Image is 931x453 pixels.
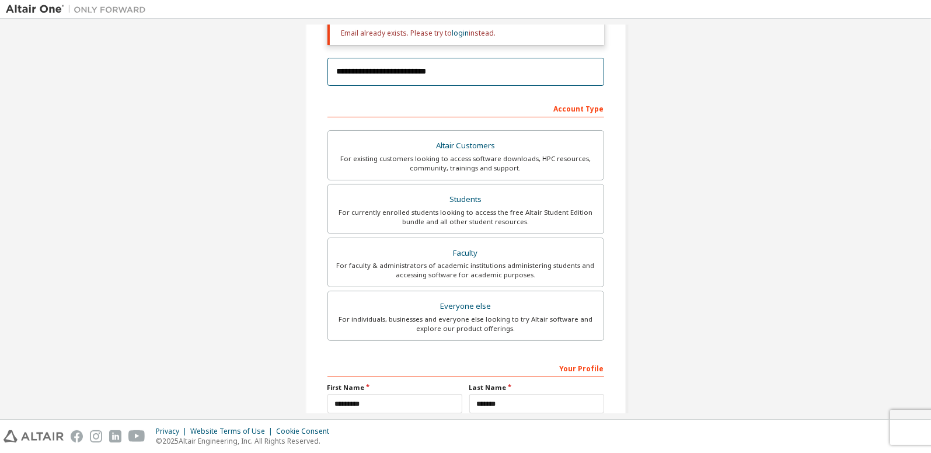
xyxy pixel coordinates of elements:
[335,261,597,280] div: For faculty & administrators of academic institutions administering students and accessing softwa...
[335,138,597,154] div: Altair Customers
[335,245,597,262] div: Faculty
[4,430,64,442] img: altair_logo.svg
[452,28,469,38] a: login
[90,430,102,442] img: instagram.svg
[341,29,595,38] div: Email already exists. Please try to instead.
[335,154,597,173] div: For existing customers looking to access software downloads, HPC resources, community, trainings ...
[156,436,336,446] p: © 2025 Altair Engineering, Inc. All Rights Reserved.
[335,191,597,208] div: Students
[327,383,462,392] label: First Name
[276,427,336,436] div: Cookie Consent
[128,430,145,442] img: youtube.svg
[156,427,190,436] div: Privacy
[469,383,604,392] label: Last Name
[335,208,597,226] div: For currently enrolled students looking to access the free Altair Student Edition bundle and all ...
[190,427,276,436] div: Website Terms of Use
[327,99,604,117] div: Account Type
[335,315,597,333] div: For individuals, businesses and everyone else looking to try Altair software and explore our prod...
[6,4,152,15] img: Altair One
[71,430,83,442] img: facebook.svg
[335,298,597,315] div: Everyone else
[109,430,121,442] img: linkedin.svg
[327,358,604,377] div: Your Profile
